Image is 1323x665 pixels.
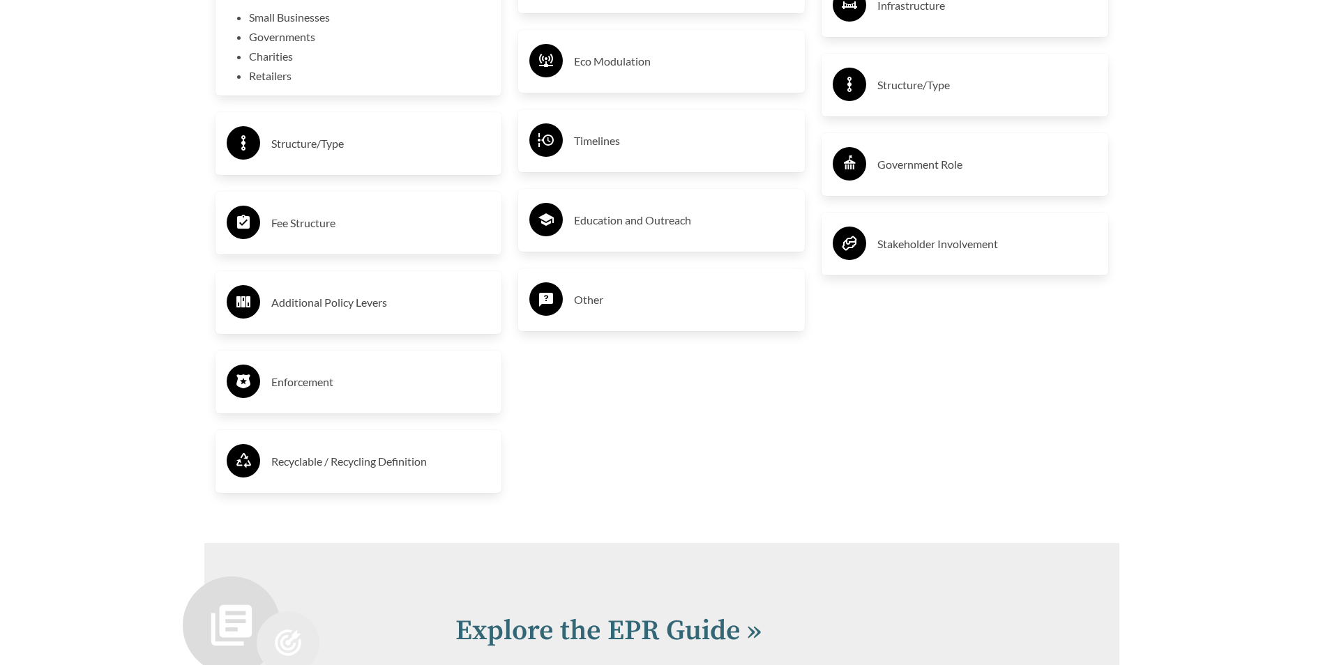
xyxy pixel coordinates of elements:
h3: Stakeholder Involvement [877,233,1097,255]
h3: Fee Structure [271,212,491,234]
h3: Timelines [574,130,794,152]
h3: Structure/Type [271,132,491,155]
li: Charities [249,48,491,65]
li: Governments [249,29,491,45]
h3: Education and Outreach [574,209,794,231]
h3: Other [574,289,794,311]
li: Small Businesses [249,9,491,26]
h3: Additional Policy Levers [271,291,491,314]
a: Explore the EPR Guide » [455,613,762,648]
h3: Recyclable / Recycling Definition [271,450,491,473]
h3: Structure/Type [877,74,1097,96]
h3: Eco Modulation [574,50,794,72]
li: Retailers [249,68,491,84]
h3: Government Role [877,153,1097,176]
h3: Enforcement [271,371,491,393]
